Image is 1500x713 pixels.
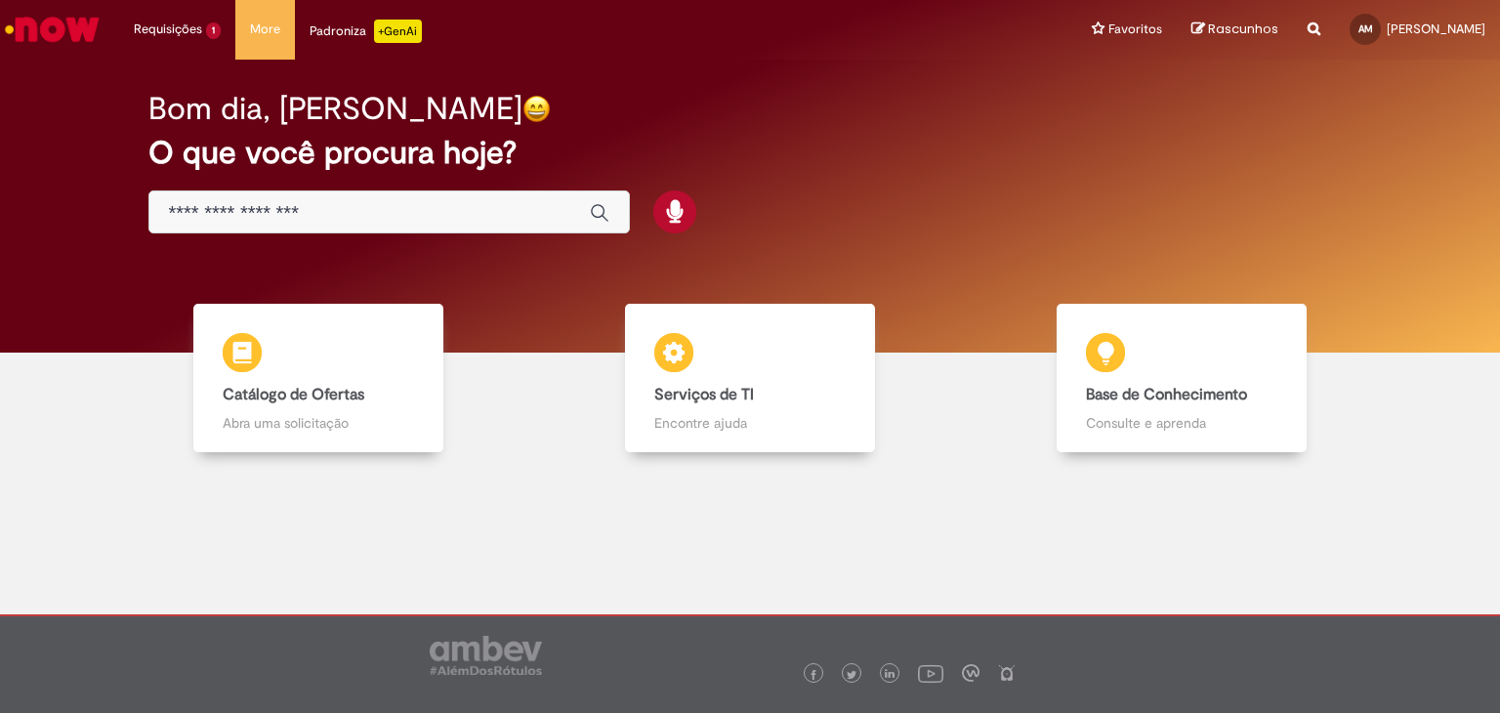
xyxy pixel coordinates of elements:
span: Favoritos [1108,20,1162,39]
img: ServiceNow [2,10,103,49]
img: logo_footer_ambev_rotulo_gray.png [430,636,542,675]
a: Base de Conhecimento Consulte e aprenda [966,304,1397,453]
h2: O que você procura hoje? [148,136,1353,170]
span: More [250,20,280,39]
b: Base de Conhecimento [1086,385,1247,404]
p: Encontre ajuda [654,413,846,433]
img: logo_footer_facebook.png [809,670,818,680]
img: logo_footer_linkedin.png [885,669,895,681]
img: logo_footer_twitter.png [847,670,856,680]
p: +GenAi [374,20,422,43]
a: Serviços de TI Encontre ajuda [534,304,966,453]
img: logo_footer_naosei.png [998,664,1016,682]
a: Catálogo de Ofertas Abra uma solicitação [103,304,534,453]
b: Serviços de TI [654,385,754,404]
div: Padroniza [310,20,422,43]
img: logo_footer_youtube.png [918,660,943,686]
img: happy-face.png [522,95,551,123]
span: AM [1358,22,1373,35]
p: Consulte e aprenda [1086,413,1277,433]
a: Rascunhos [1191,21,1278,39]
p: Abra uma solicitação [223,413,414,433]
span: Requisições [134,20,202,39]
img: logo_footer_workplace.png [962,664,979,682]
span: 1 [206,22,221,39]
span: Rascunhos [1208,20,1278,38]
h2: Bom dia, [PERSON_NAME] [148,92,522,126]
b: Catálogo de Ofertas [223,385,364,404]
span: [PERSON_NAME] [1387,21,1485,37]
